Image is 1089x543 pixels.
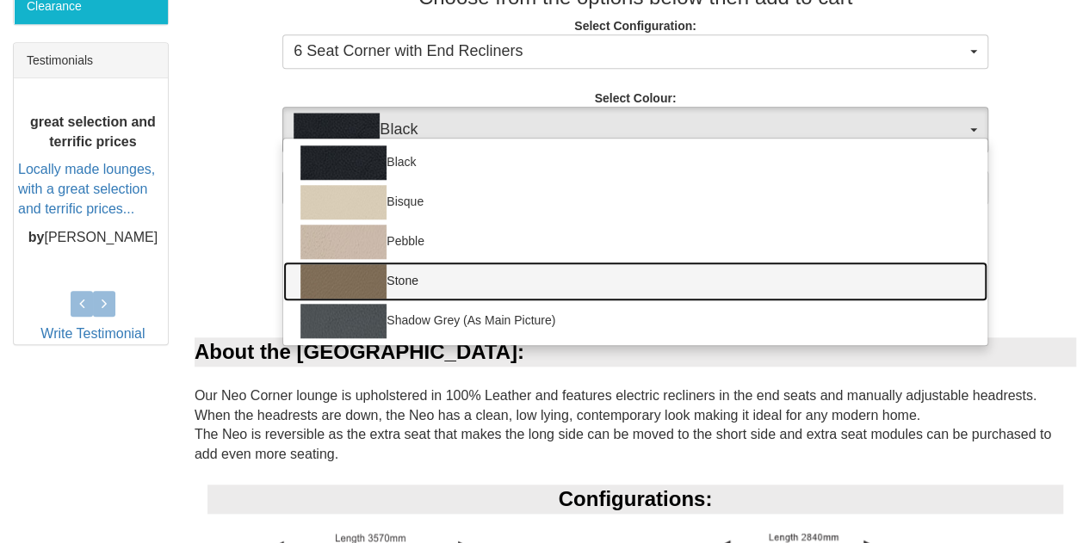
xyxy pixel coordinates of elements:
[300,264,387,299] img: Stone
[283,182,987,222] a: Bisque
[294,40,965,63] span: 6 Seat Corner with End Recliners
[18,227,168,247] p: [PERSON_NAME]
[282,34,987,69] button: 6 Seat Corner with End Recliners
[282,107,987,153] button: BlackBlack
[283,262,987,301] a: Stone
[300,225,387,259] img: Pebble
[294,113,380,147] img: Black
[40,326,145,341] a: Write Testimonial
[283,301,987,341] a: Shadow Grey (As Main Picture)
[30,114,156,148] b: great selection and terrific prices
[18,162,155,216] a: Locally made lounges, with a great selection and terrific prices...
[294,113,965,147] span: Black
[195,337,1076,367] div: About the [GEOGRAPHIC_DATA]:
[283,222,987,262] a: Pebble
[28,229,45,244] b: by
[300,304,387,338] img: Shadow Grey (As Main Picture)
[207,484,1063,514] div: Configurations:
[300,145,387,180] img: Black
[594,91,676,105] strong: Select Colour:
[574,19,696,33] strong: Select Configuration:
[14,43,168,78] div: Testimonials
[283,143,987,182] a: Black
[300,185,387,219] img: Bisque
